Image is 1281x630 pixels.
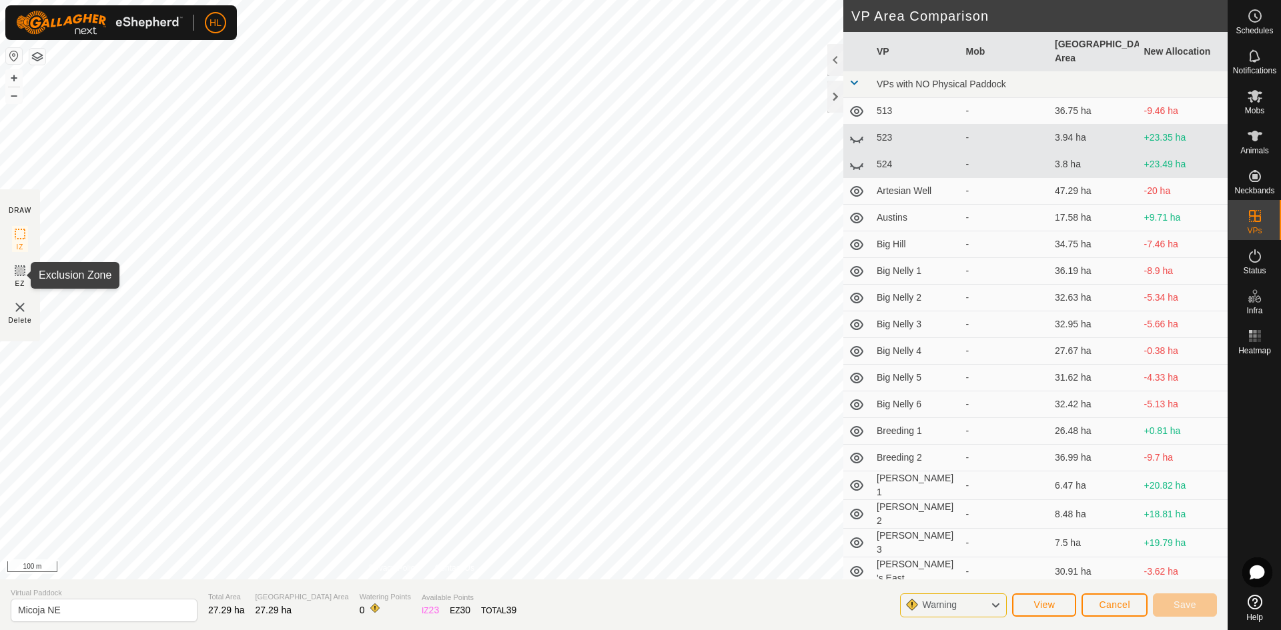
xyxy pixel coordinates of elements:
[1049,418,1139,445] td: 26.48 ha
[966,157,1045,171] div: -
[1238,347,1271,355] span: Heatmap
[1049,471,1139,500] td: 6.47 ha
[966,237,1045,251] div: -
[256,605,292,615] span: 27.29 ha
[966,264,1045,278] div: -
[1049,557,1139,586] td: 30.91 ha
[871,529,961,557] td: [PERSON_NAME] 3
[1234,187,1274,195] span: Neckbands
[871,231,961,258] td: Big Hill
[1049,32,1139,71] th: [GEOGRAPHIC_DATA] Area
[1033,599,1055,610] span: View
[1049,205,1139,231] td: 17.58 ha
[966,565,1045,579] div: -
[966,536,1045,550] div: -
[966,131,1045,145] div: -
[1049,365,1139,391] td: 31.62 ha
[1228,589,1281,627] a: Help
[1139,365,1228,391] td: -4.33 ha
[871,391,961,418] td: Big Nelly 6
[1139,391,1228,418] td: -5.13 ha
[506,605,517,615] span: 39
[1246,307,1262,315] span: Infra
[966,291,1045,305] div: -
[1139,529,1228,557] td: +19.79 ha
[1139,338,1228,365] td: -0.38 ha
[1049,231,1139,258] td: 34.75 ha
[871,125,961,151] td: 523
[209,16,222,30] span: HL
[922,599,957,610] span: Warning
[871,445,961,471] td: Breeding 2
[966,451,1045,465] div: -
[1240,147,1269,155] span: Animals
[1139,231,1228,258] td: -7.46 ha
[966,344,1045,358] div: -
[11,587,197,599] span: Virtual Paddock
[871,98,961,125] td: 513
[1049,285,1139,311] td: 32.63 ha
[1245,107,1264,115] span: Mobs
[871,311,961,338] td: Big Nelly 3
[1153,593,1217,617] button: Save
[6,87,22,103] button: –
[877,79,1006,89] span: VPs with NO Physical Paddock
[12,299,28,315] img: VP
[6,70,22,86] button: +
[6,48,22,64] button: Reset Map
[1139,557,1228,586] td: -3.62 ha
[9,315,32,325] span: Delete
[16,11,183,35] img: Gallagher Logo
[871,32,961,71] th: VP
[871,151,961,178] td: 524
[1049,178,1139,205] td: 47.29 ha
[1049,445,1139,471] td: 36.99 ha
[966,211,1045,225] div: -
[429,605,440,615] span: 23
[256,591,349,603] span: [GEOGRAPHIC_DATA] Area
[871,471,961,500] td: [PERSON_NAME] 1
[1247,227,1262,235] span: VPs
[1236,27,1273,35] span: Schedules
[15,279,25,289] span: EZ
[1139,500,1228,529] td: +18.81 ha
[871,178,961,205] td: Artesian Well
[460,605,471,615] span: 30
[1012,593,1076,617] button: View
[1139,125,1228,151] td: +23.35 ha
[9,205,31,215] div: DRAW
[1049,311,1139,338] td: 32.95 ha
[871,258,961,285] td: Big Nelly 1
[871,338,961,365] td: Big Nelly 4
[1049,338,1139,365] td: 27.67 ha
[1246,613,1263,621] span: Help
[966,104,1045,118] div: -
[1139,205,1228,231] td: +9.71 ha
[871,205,961,231] td: Austins
[360,591,411,603] span: Watering Points
[1049,151,1139,178] td: 3.8 ha
[871,500,961,529] td: [PERSON_NAME] 2
[1139,178,1228,205] td: -20 ha
[851,8,1228,24] h2: VP Area Comparison
[966,371,1045,385] div: -
[369,562,419,574] a: Privacy Policy
[1139,418,1228,445] td: +0.81 ha
[1049,500,1139,529] td: 8.48 ha
[481,603,516,617] div: TOTAL
[871,285,961,311] td: Big Nelly 2
[1139,32,1228,71] th: New Allocation
[871,557,961,586] td: [PERSON_NAME]'s East
[966,479,1045,493] div: -
[1233,67,1276,75] span: Notifications
[435,562,474,574] a: Contact Us
[1174,599,1196,610] span: Save
[1049,98,1139,125] td: 36.75 ha
[1049,391,1139,418] td: 32.42 ha
[422,603,439,617] div: IZ
[871,365,961,391] td: Big Nelly 5
[966,424,1045,438] div: -
[961,32,1050,71] th: Mob
[1139,151,1228,178] td: +23.49 ha
[1139,471,1228,500] td: +20.82 ha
